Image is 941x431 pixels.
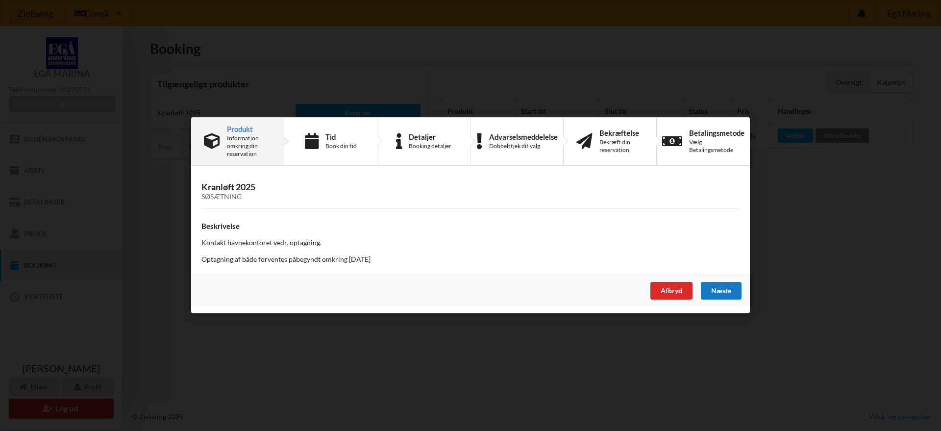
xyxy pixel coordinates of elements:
div: Bekræftelse [599,129,644,137]
div: Dobbelttjek dit valg [489,142,558,150]
div: Book din tid [325,142,357,150]
div: Søsætning [201,193,740,202]
div: Næste [701,282,742,300]
div: Betalingsmetode [689,129,744,137]
h3: Kranløft 2025 [201,182,740,202]
p: Kontakt havnekontoret vedr. optagning. [201,238,740,248]
p: Optagning af både forventes påbegyndt omkring [DATE] [201,255,740,265]
div: Afbryd [650,282,693,300]
div: Information omkring din reservation [227,134,271,158]
div: Tid [325,133,357,141]
div: Produkt [227,125,271,133]
div: Booking detaljer [409,142,451,150]
div: Vælg Betalingsmetode [689,138,744,154]
div: Bekræft din reservation [599,138,644,154]
div: Detaljer [409,133,451,141]
div: Advarselsmeddelelse [489,133,558,141]
h4: Beskrivelse [201,222,740,231]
